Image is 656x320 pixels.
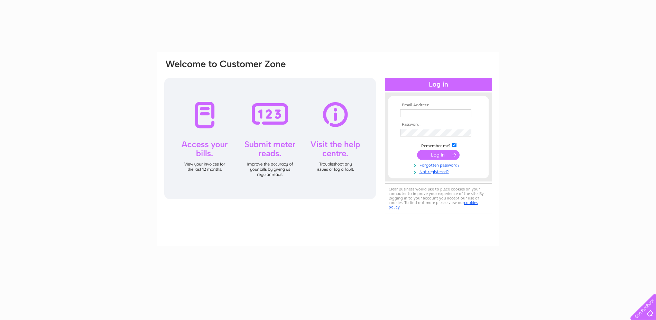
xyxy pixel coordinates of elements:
[398,142,479,149] td: Remember me?
[389,200,478,210] a: cookies policy
[398,122,479,127] th: Password:
[385,183,492,213] div: Clear Business would like to place cookies on your computer to improve your experience of the sit...
[417,150,460,160] input: Submit
[400,168,479,175] a: Not registered?
[400,161,479,168] a: Forgotten password?
[398,103,479,108] th: Email Address:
